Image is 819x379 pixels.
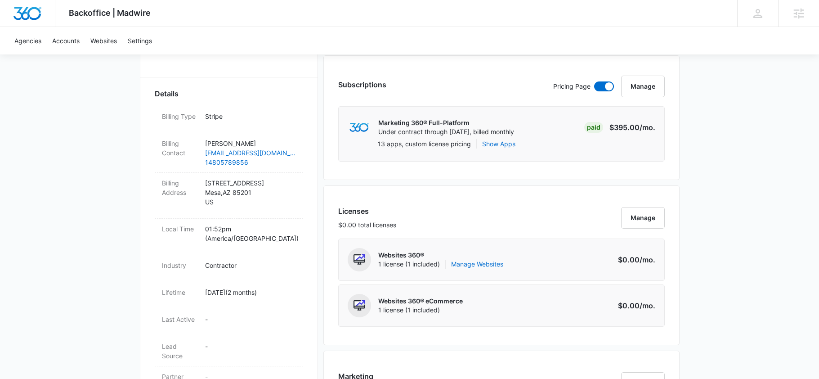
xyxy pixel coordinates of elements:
[378,127,514,136] p: Under contract through [DATE], billed monthly
[349,123,369,132] img: marketing360Logo
[155,133,303,173] div: Billing Contact[PERSON_NAME][EMAIL_ADDRESS][DOMAIN_NAME]14805789856
[9,27,47,54] a: Agencies
[205,148,296,158] a: [EMAIL_ADDRESS][DOMAIN_NAME]
[378,297,463,306] p: Websites 360® eCommerce
[640,123,655,132] span: /mo.
[378,260,503,269] span: 1 license (1 included)
[205,158,296,167] a: 14805789856
[205,178,296,207] p: [STREET_ADDRESS] Mesa , AZ 85201 US
[613,300,655,311] p: $0.00
[378,139,471,149] p: 13 apps, custom license pricing
[584,122,603,133] div: Paid
[205,288,296,297] p: [DATE] ( 2 months )
[205,139,296,148] p: [PERSON_NAME]
[205,112,296,121] p: Stripe
[451,260,503,269] a: Manage Websites
[155,106,303,133] div: Billing TypeStripe
[85,27,122,54] a: Websites
[553,81,591,91] p: Pricing Page
[47,27,85,54] a: Accounts
[205,224,296,243] p: 01:52pm ( America/[GEOGRAPHIC_DATA] )
[640,255,655,264] span: /mo.
[155,309,303,336] div: Last Active-
[162,342,198,361] dt: Lead Source
[338,206,396,217] h3: Licenses
[155,255,303,282] div: IndustryContractor
[378,306,463,315] span: 1 license (1 included)
[609,122,655,133] p: $395.00
[162,178,198,197] dt: Billing Address
[69,8,151,18] span: Backoffice | Madwire
[205,261,296,270] p: Contractor
[205,315,296,324] p: -
[162,261,198,270] dt: Industry
[162,112,198,121] dt: Billing Type
[155,88,179,99] span: Details
[155,282,303,309] div: Lifetime[DATE](2 months)
[155,219,303,255] div: Local Time01:52pm (America/[GEOGRAPHIC_DATA])
[205,342,296,351] p: -
[162,224,198,234] dt: Local Time
[122,27,157,54] a: Settings
[338,220,396,230] p: $0.00 total licenses
[378,251,503,260] p: Websites 360®
[155,173,303,219] div: Billing Address[STREET_ADDRESS]Mesa,AZ 85201US
[482,139,515,149] button: Show Apps
[613,254,655,265] p: $0.00
[640,301,655,310] span: /mo.
[378,118,514,127] p: Marketing 360® Full-Platform
[338,79,386,90] h3: Subscriptions
[155,336,303,366] div: Lead Source-
[621,76,665,97] button: Manage
[162,288,198,297] dt: Lifetime
[621,207,665,229] button: Manage
[162,315,198,324] dt: Last Active
[162,139,198,158] dt: Billing Contact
